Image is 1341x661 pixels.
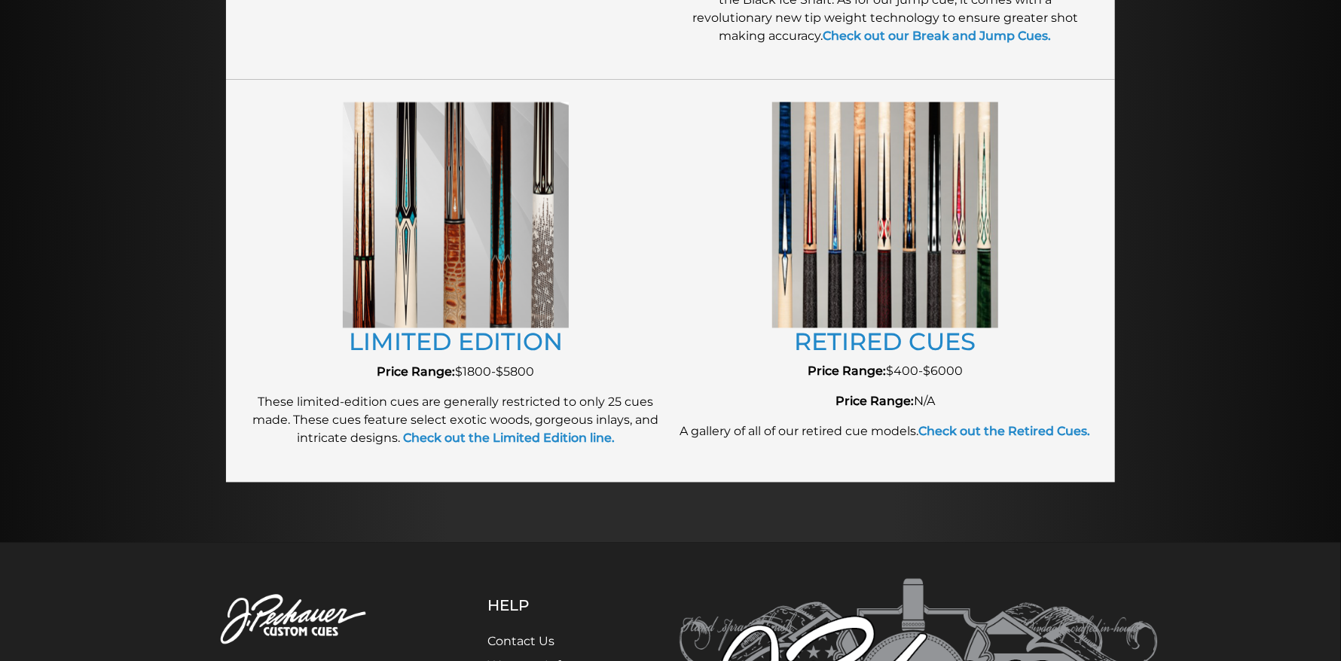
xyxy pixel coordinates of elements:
p: $1800-$5800 [249,364,663,382]
h5: Help [488,597,605,615]
strong: Check out the Limited Edition line. [403,431,615,446]
a: Check out the Limited Edition line. [400,431,615,446]
p: These limited-edition cues are generally restricted to only 25 cues made. These cues feature sele... [249,394,663,448]
a: RETIRED CUES [795,327,976,357]
strong: Price Range: [835,394,914,409]
a: Contact Us [488,635,555,649]
p: $400-$6000 [678,363,1092,381]
a: Check out the Retired Cues. [919,425,1091,439]
p: N/A [678,393,1092,411]
p: A gallery of all of our retired cue models. [678,423,1092,441]
strong: Price Range: [808,364,886,379]
a: LIMITED EDITION [349,327,563,357]
a: Check out our Break and Jump Cues. [823,29,1052,43]
strong: Price Range: [377,365,456,379]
